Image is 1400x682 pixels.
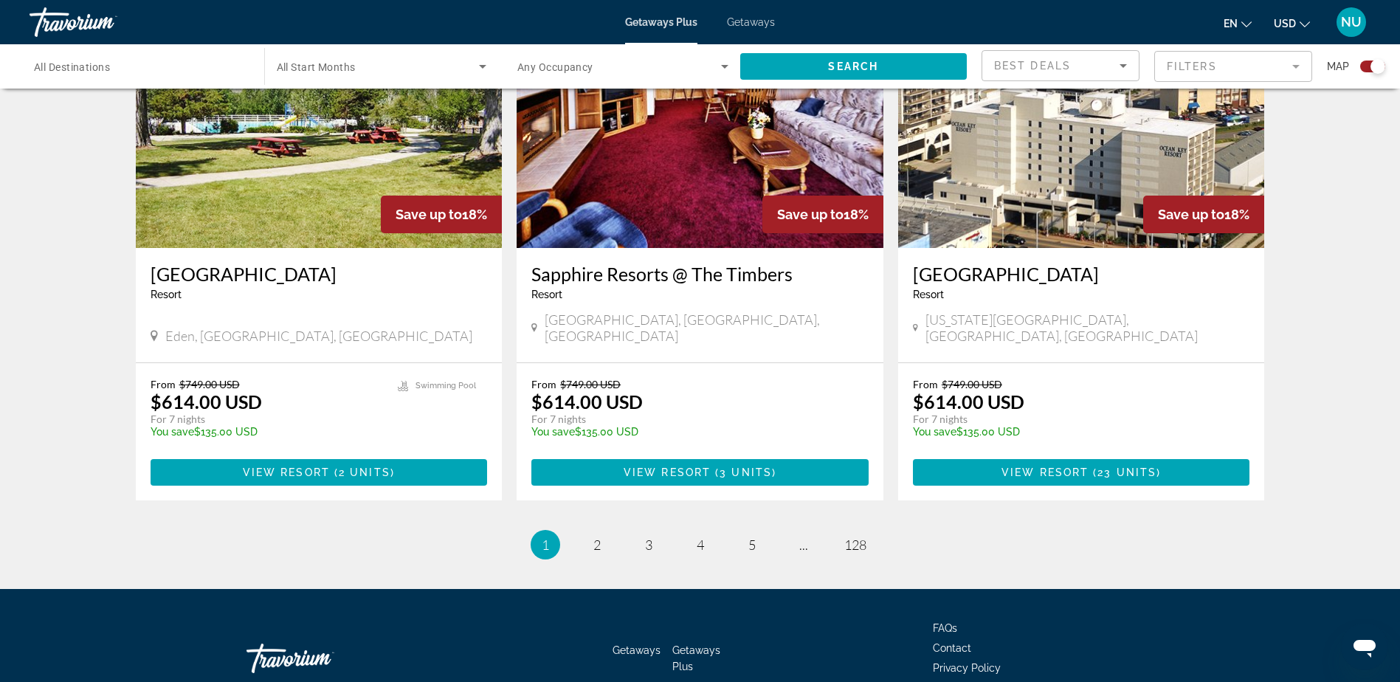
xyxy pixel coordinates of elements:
span: 4 [697,537,704,553]
a: Travorium [30,3,177,41]
span: Resort [531,289,562,300]
span: 2 units [339,466,390,478]
span: 1 [542,537,549,553]
img: 2295E01L.jpg [898,12,1265,248]
nav: Pagination [136,530,1265,559]
p: $614.00 USD [531,390,643,413]
button: Change currency [1274,13,1310,34]
iframe: Button to launch messaging window [1341,623,1388,670]
a: Travorium [246,636,394,681]
button: Search [740,53,968,80]
a: [GEOGRAPHIC_DATA] [151,263,488,285]
span: NU [1341,15,1362,30]
span: You save [531,426,575,438]
a: Contact [933,642,971,654]
span: From [151,378,176,390]
mat-select: Sort by [994,57,1127,75]
a: Getaways Plus [672,644,720,672]
span: All Start Months [277,61,356,73]
span: Save up to [1158,207,1224,222]
span: Best Deals [994,60,1071,72]
span: You save [151,426,194,438]
span: Swimming Pool [415,381,476,390]
img: 0871O01X.jpg [136,12,503,248]
span: ... [799,537,808,553]
button: Filter [1154,50,1312,83]
span: Save up to [396,207,462,222]
a: FAQs [933,622,957,634]
button: View Resort(2 units) [151,459,488,486]
span: [US_STATE][GEOGRAPHIC_DATA], [GEOGRAPHIC_DATA], [GEOGRAPHIC_DATA] [925,311,1250,344]
a: [GEOGRAPHIC_DATA] [913,263,1250,285]
p: For 7 nights [531,413,854,426]
a: Privacy Policy [933,662,1001,674]
a: Getaways [727,16,775,28]
span: View Resort [624,466,711,478]
p: For 7 nights [913,413,1235,426]
span: Any Occupancy [517,61,593,73]
p: $135.00 USD [913,426,1235,438]
div: 18% [1143,196,1264,233]
span: Save up to [777,207,844,222]
button: Change language [1224,13,1252,34]
span: 128 [844,537,866,553]
span: Map [1327,56,1349,77]
span: Eden, [GEOGRAPHIC_DATA], [GEOGRAPHIC_DATA] [165,328,472,344]
a: Getaways Plus [625,16,697,28]
button: View Resort(23 units) [913,459,1250,486]
span: 3 units [720,466,772,478]
span: 23 units [1097,466,1156,478]
span: Resort [151,289,182,300]
span: View Resort [243,466,330,478]
p: $135.00 USD [151,426,384,438]
span: From [913,378,938,390]
span: View Resort [1001,466,1089,478]
p: For 7 nights [151,413,384,426]
button: View Resort(3 units) [531,459,869,486]
span: 3 [645,537,652,553]
a: Getaways [613,644,661,656]
button: User Menu [1332,7,1370,38]
img: DD62I01L.jpg [517,12,883,248]
p: $135.00 USD [531,426,854,438]
div: 18% [381,196,502,233]
span: ( ) [330,466,395,478]
p: $614.00 USD [913,390,1024,413]
p: $614.00 USD [151,390,262,413]
span: Resort [913,289,944,300]
a: Sapphire Resorts @ The Timbers [531,263,869,285]
span: ( ) [711,466,776,478]
span: 2 [593,537,601,553]
span: $749.00 USD [942,378,1002,390]
span: ( ) [1089,466,1161,478]
span: $749.00 USD [560,378,621,390]
span: USD [1274,18,1296,30]
span: You save [913,426,956,438]
div: 18% [762,196,883,233]
span: 5 [748,537,756,553]
span: Search [828,61,878,72]
span: From [531,378,556,390]
span: [GEOGRAPHIC_DATA], [GEOGRAPHIC_DATA], [GEOGRAPHIC_DATA] [545,311,869,344]
span: All Destinations [34,61,110,73]
span: en [1224,18,1238,30]
span: $749.00 USD [179,378,240,390]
